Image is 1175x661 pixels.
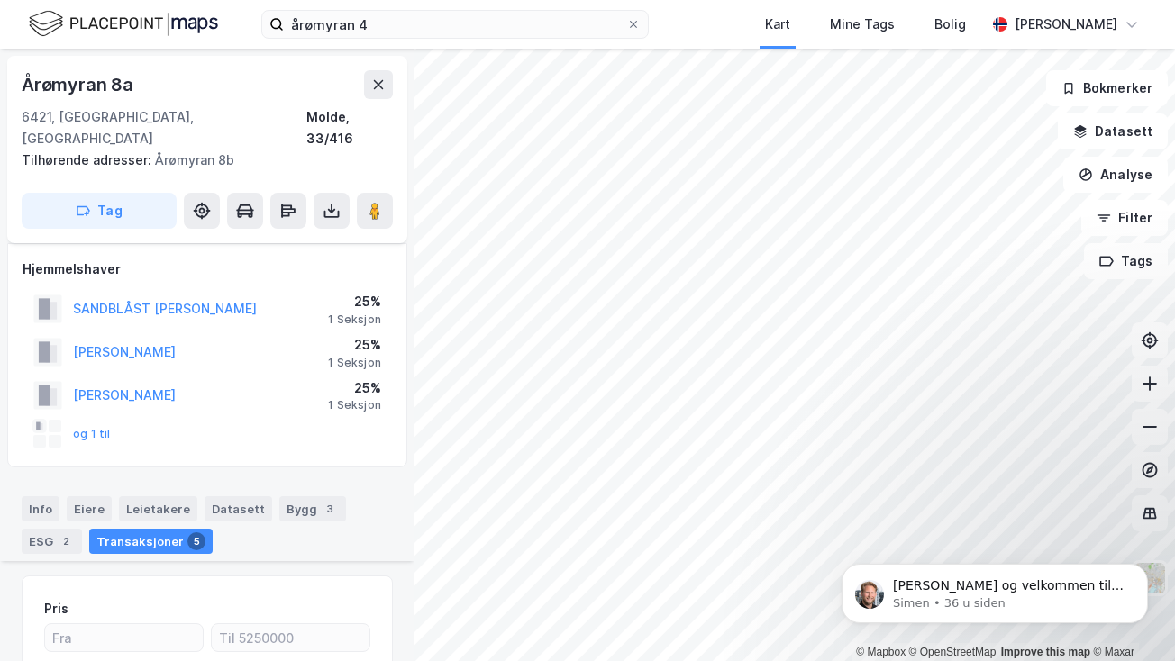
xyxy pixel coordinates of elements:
[279,496,346,521] div: Bygg
[22,193,177,229] button: Tag
[934,14,966,35] div: Bolig
[328,334,381,356] div: 25%
[1084,243,1168,279] button: Tags
[328,312,381,327] div: 1 Seksjon
[1015,14,1117,35] div: [PERSON_NAME]
[205,496,272,521] div: Datasett
[765,14,790,35] div: Kart
[1081,200,1168,236] button: Filter
[23,258,392,280] div: Hjemmelshaver
[1001,646,1090,658] a: Improve this map
[856,646,906,658] a: Mapbox
[328,356,381,370] div: 1 Seksjon
[89,529,213,554] div: Transaksjoner
[328,398,381,412] div: 1 Seksjon
[22,496,59,521] div: Info
[57,532,75,550] div: 2
[22,529,82,554] div: ESG
[22,70,137,99] div: Årømyran 8a
[212,624,369,651] input: Til 5250000
[22,149,378,171] div: Årømyran 8b
[1058,113,1168,149] button: Datasett
[284,11,626,38] input: Søk på adresse, matrikkel, gårdeiere, leietakere eller personer
[187,532,205,550] div: 5
[29,8,218,40] img: logo.f888ab2527a4732fd821a326f86c7f29.svg
[78,52,309,139] span: [PERSON_NAME] og velkommen til Newsec Maps, [PERSON_NAME] det er du lurer på så er det bare å ta ...
[321,500,339,518] div: 3
[815,526,1175,652] iframe: Intercom notifications melding
[306,106,393,149] div: Molde, 33/416
[45,624,203,651] input: Fra
[830,14,895,35] div: Mine Tags
[328,377,381,399] div: 25%
[67,496,112,521] div: Eiere
[78,69,311,86] p: Message from Simen, sent 36 u siden
[1063,157,1168,193] button: Analyse
[328,291,381,312] div: 25%
[22,106,306,149] div: 6421, [GEOGRAPHIC_DATA], [GEOGRAPHIC_DATA]
[22,152,155,168] span: Tilhørende adresser:
[119,496,197,521] div: Leietakere
[909,646,997,658] a: OpenStreetMap
[44,598,68,620] div: Pris
[1046,70,1168,106] button: Bokmerker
